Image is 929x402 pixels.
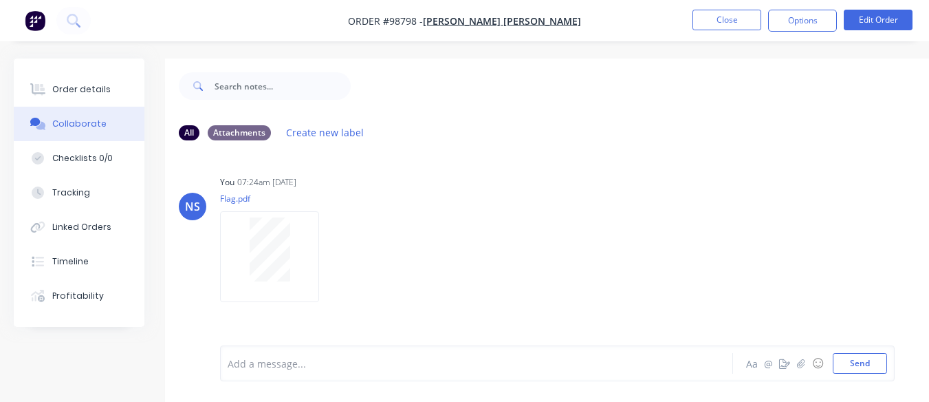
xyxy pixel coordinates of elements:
[14,141,144,176] button: Checklists 0/0
[833,353,887,374] button: Send
[14,210,144,244] button: Linked Orders
[692,10,761,30] button: Close
[743,355,760,372] button: Aa
[215,72,351,100] input: Search notes...
[14,279,144,313] button: Profitability
[14,176,144,210] button: Tracking
[809,355,826,372] button: ☺
[179,125,199,140] div: All
[52,187,90,199] div: Tracking
[185,198,200,215] div: NS
[52,255,89,268] div: Timeline
[14,107,144,141] button: Collaborate
[279,123,371,142] button: Create new label
[220,193,333,204] p: Flag.pdf
[52,290,104,302] div: Profitability
[52,221,111,233] div: Linked Orders
[25,10,45,31] img: Factory
[768,10,837,32] button: Options
[844,10,912,30] button: Edit Order
[208,125,271,140] div: Attachments
[760,355,776,372] button: @
[52,152,113,165] div: Checklists 0/0
[14,244,144,279] button: Timeline
[52,118,107,130] div: Collaborate
[423,14,581,28] a: [PERSON_NAME] [PERSON_NAME]
[348,14,423,28] span: Order #98798 -
[52,83,111,96] div: Order details
[14,72,144,107] button: Order details
[220,176,234,189] div: You
[237,176,296,189] div: 07:24am [DATE]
